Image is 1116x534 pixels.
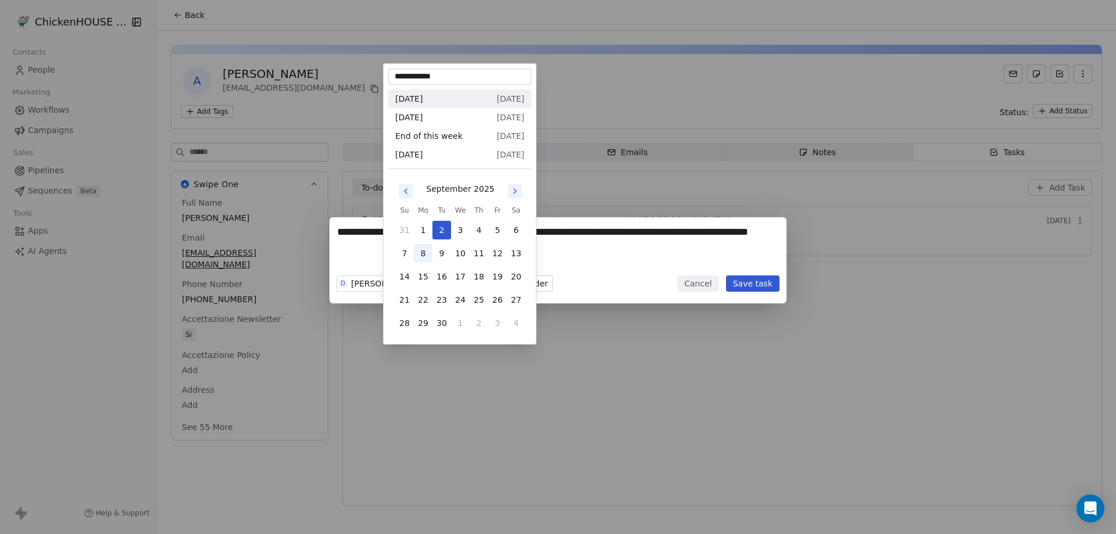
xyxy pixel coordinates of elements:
[432,205,451,216] th: Tuesday
[414,267,432,286] button: 15
[395,130,463,142] span: End of this week
[395,205,414,216] th: Sunday
[432,291,451,309] button: 23
[488,314,507,332] button: 3
[470,244,488,263] button: 11
[507,291,525,309] button: 27
[497,149,524,160] span: [DATE]
[470,205,488,216] th: Thursday
[398,183,414,199] button: Go to previous month
[497,112,524,123] span: [DATE]
[470,291,488,309] button: 25
[451,244,470,263] button: 10
[451,221,470,239] button: 3
[470,221,488,239] button: 4
[432,244,451,263] button: 9
[507,205,525,216] th: Saturday
[414,205,432,216] th: Monday
[488,291,507,309] button: 26
[488,267,507,286] button: 19
[414,314,432,332] button: 29
[395,244,414,263] button: 7
[414,291,432,309] button: 22
[507,183,523,199] button: Go to next month
[395,267,414,286] button: 14
[497,130,524,142] span: [DATE]
[395,314,414,332] button: 28
[470,314,488,332] button: 2
[470,267,488,286] button: 18
[507,221,525,239] button: 6
[414,244,432,263] button: 8
[451,267,470,286] button: 17
[488,244,507,263] button: 12
[395,221,414,239] button: 31
[432,221,451,239] button: 2
[507,314,525,332] button: 4
[451,205,470,216] th: Wednesday
[395,112,423,123] span: [DATE]
[395,93,423,105] span: [DATE]
[497,93,524,105] span: [DATE]
[451,291,470,309] button: 24
[451,314,470,332] button: 1
[507,244,525,263] button: 13
[507,267,525,286] button: 20
[488,221,507,239] button: 5
[414,221,432,239] button: 1
[488,205,507,216] th: Friday
[395,149,423,160] span: [DATE]
[426,183,494,195] div: September 2025
[432,267,451,286] button: 16
[432,314,451,332] button: 30
[395,291,414,309] button: 21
